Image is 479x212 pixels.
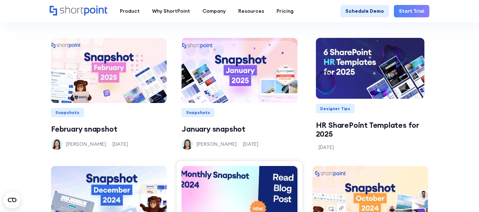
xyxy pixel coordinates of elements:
[316,121,424,138] a: HR SharePoint Templates for 2025
[50,6,107,16] a: Home
[120,7,140,15] div: Product
[243,141,258,148] p: [DATE]
[316,104,355,113] div: Designer Tips
[318,144,334,151] p: [DATE]
[4,191,21,208] button: Open CMP widget
[232,5,270,17] a: Resources
[182,125,297,133] a: January snapshot
[66,141,106,148] p: [PERSON_NAME]
[238,7,264,15] div: Resources
[146,5,196,17] a: Why ShortPoint
[202,7,226,15] div: Company
[196,141,236,148] p: [PERSON_NAME]
[394,5,429,17] a: Start Trial
[277,7,294,15] div: Pricing
[196,5,232,17] a: Company
[51,108,84,118] div: Snapshots
[340,5,389,17] a: Schedule Demo
[112,141,128,148] p: [DATE]
[270,5,300,17] a: Pricing
[51,125,167,133] a: February snapshot
[113,5,146,17] a: Product
[152,7,190,15] div: Why ShortPoint
[182,108,215,118] div: Snapshots
[444,178,479,212] iframe: Chat Widget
